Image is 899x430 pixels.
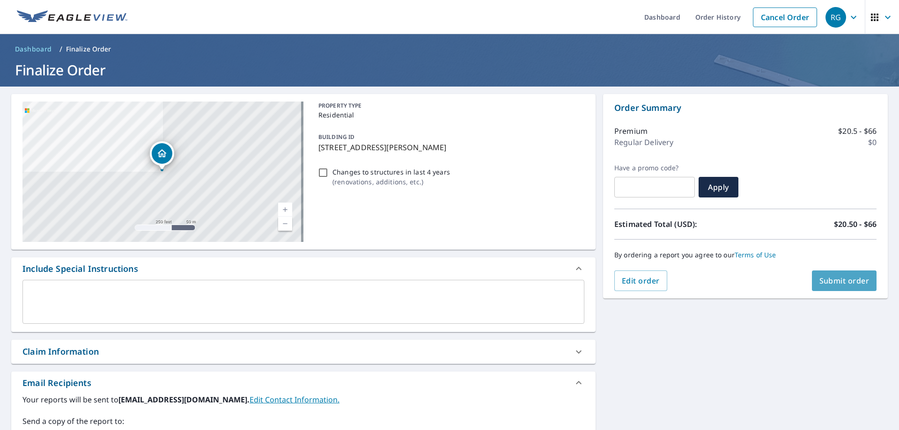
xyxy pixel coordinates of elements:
[819,276,870,286] span: Submit order
[22,345,99,358] div: Claim Information
[706,182,731,192] span: Apply
[614,164,695,172] label: Have a promo code?
[66,44,111,54] p: Finalize Order
[825,7,846,28] div: RG
[332,177,450,187] p: ( renovations, additions, etc. )
[614,251,877,259] p: By ordering a report you agree to our
[614,102,877,114] p: Order Summary
[614,137,673,148] p: Regular Delivery
[868,137,877,148] p: $0
[838,125,877,137] p: $20.5 - $66
[278,203,292,217] a: Current Level 17, Zoom In
[17,10,127,24] img: EV Logo
[11,42,56,57] a: Dashboard
[150,141,174,170] div: Dropped pin, building 1, Residential property, 10384 E Verbena Ln Scottsdale, AZ 85255
[614,219,745,230] p: Estimated Total (USD):
[812,270,877,291] button: Submit order
[318,133,354,141] p: BUILDING ID
[332,167,450,177] p: Changes to structures in last 4 years
[614,270,667,291] button: Edit order
[59,44,62,55] li: /
[699,177,738,197] button: Apply
[278,217,292,231] a: Current Level 17, Zoom Out
[753,7,817,27] a: Cancel Order
[318,110,581,120] p: Residential
[22,377,91,389] div: Email Recipients
[834,219,877,230] p: $20.50 - $66
[22,394,584,405] label: Your reports will be sent to
[735,250,776,259] a: Terms of Use
[318,102,581,110] p: PROPERTY TYPE
[11,340,596,364] div: Claim Information
[318,142,581,153] p: [STREET_ADDRESS][PERSON_NAME]
[118,394,250,405] b: [EMAIL_ADDRESS][DOMAIN_NAME].
[22,415,584,427] label: Send a copy of the report to:
[11,372,596,394] div: Email Recipients
[250,394,339,405] a: EditContactInfo
[11,42,888,57] nav: breadcrumb
[15,44,52,54] span: Dashboard
[22,262,138,275] div: Include Special Instructions
[614,125,648,137] p: Premium
[11,60,888,80] h1: Finalize Order
[622,276,660,286] span: Edit order
[11,257,596,280] div: Include Special Instructions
